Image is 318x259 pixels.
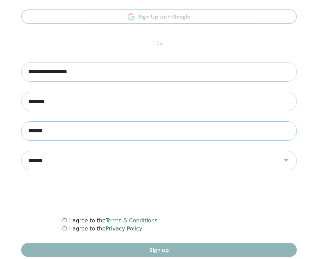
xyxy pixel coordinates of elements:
[69,225,142,233] label: I agree to the
[69,217,158,225] label: I agree to the
[106,225,142,232] a: Privacy Policy
[106,217,157,224] a: Terms & Conditions
[108,180,210,207] iframe: reCAPTCHA
[152,40,166,48] span: or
